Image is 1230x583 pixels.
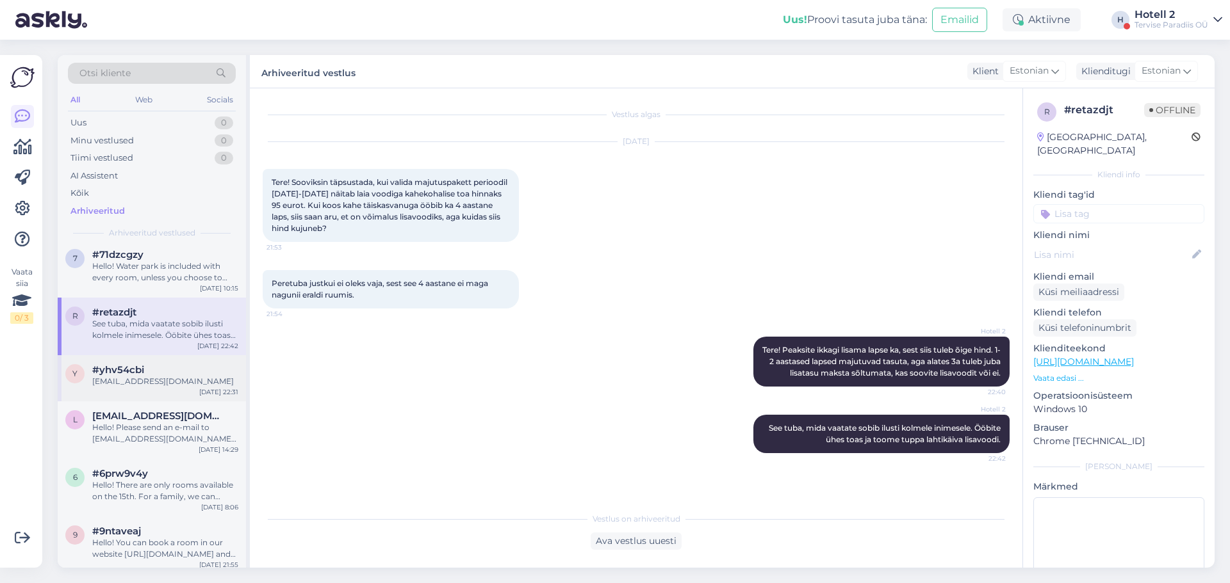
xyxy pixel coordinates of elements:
[92,260,238,284] div: Hello! Water park is included with every room, unless you choose to book without the waterpark ac...
[92,307,136,318] span: #retazdjt
[92,468,148,479] span: #6prw9v4y
[783,13,807,26] b: Uus!
[1033,372,1204,384] p: Vaata edasi ...
[92,410,225,422] span: laumaancane@inbox.lv
[1033,270,1204,284] p: Kliendi email
[1033,342,1204,355] p: Klienditeekond
[958,387,1006,397] span: 22:40
[73,530,78,539] span: 9
[70,187,89,200] div: Kõik
[10,65,35,90] img: Askly Logo
[1033,480,1204,493] p: Märkmed
[1034,248,1190,262] input: Lisa nimi
[1135,10,1208,20] div: Hotell 2
[769,423,1003,444] span: See tuba, mida vaatate sobib ilusti kolmele inimesele. Ööbite ühes toas ja toome tuppa lahtikäiva...
[1033,169,1204,180] div: Kliendi info
[272,278,490,299] span: Peretuba justkui ei oleks vaja, sest see 4 aastane ei maga nagunii eraldi ruumis.
[1033,421,1204,435] p: Brauser
[1076,65,1131,78] div: Klienditugi
[958,326,1006,336] span: Hotell 2
[92,422,238,445] div: Hello! Please send an e-mail to [EMAIL_ADDRESS][DOMAIN_NAME] to make a reservation and also write...
[72,311,78,321] span: r
[1037,131,1192,157] div: [GEOGRAPHIC_DATA], [GEOGRAPHIC_DATA]
[1064,102,1144,118] div: # retazdjt
[1033,284,1124,301] div: Küsi meiliaadressi
[197,341,238,351] div: [DATE] 22:42
[1033,356,1134,367] a: [URL][DOMAIN_NAME]
[215,116,233,129] div: 0
[272,177,509,233] span: Tere! Sooviksin täpsustada, kui valida majutuspakett perioodil [DATE]-[DATE] näitab laia voodiga ...
[215,134,233,147] div: 0
[1135,10,1222,30] a: Hotell 2Tervise Paradiis OÜ
[92,479,238,502] div: Hello! There are only rooms available on the 15th. For a family, we can recommend a family room, ...
[593,513,680,525] span: Vestlus on arhiveeritud
[70,205,125,218] div: Arhiveeritud
[73,253,78,263] span: 7
[1033,204,1204,223] input: Lisa tag
[1003,8,1081,31] div: Aktiivne
[199,560,238,570] div: [DATE] 21:55
[92,537,238,560] div: Hello! You can book a room in our website [URL][DOMAIN_NAME] and for massages you can look in our...
[70,134,134,147] div: Minu vestlused
[73,472,78,482] span: 6
[200,284,238,293] div: [DATE] 10:15
[204,92,236,108] div: Socials
[266,243,315,252] span: 21:53
[10,266,33,324] div: Vaata siia
[263,109,1010,120] div: Vestlus algas
[92,364,144,376] span: #yhv54cbi
[1033,435,1204,448] p: Chrome [TECHNICAL_ID]
[109,227,195,239] span: Arhiveeritud vestlused
[783,12,927,28] div: Proovi tasuta juba täna:
[70,116,86,129] div: Uus
[10,312,33,324] div: 0 / 3
[932,8,987,32] button: Emailid
[1033,461,1204,472] div: [PERSON_NAME]
[92,318,238,341] div: See tuba, mida vaatate sobib ilusti kolmele inimesele. Ööbite ühes toas ja toome tuppa lahtikäiva...
[263,136,1010,147] div: [DATE]
[79,67,131,80] span: Otsi kliente
[1033,306,1204,319] p: Kliendi telefon
[92,249,143,260] span: #71dzcgzy
[261,63,356,80] label: Arhiveeritud vestlus
[1111,11,1129,29] div: H
[92,525,141,537] span: #9ntaveaj
[958,454,1006,463] span: 22:42
[92,376,238,387] div: [EMAIL_ADDRESS][DOMAIN_NAME]
[201,502,238,512] div: [DATE] 8:06
[133,92,155,108] div: Web
[68,92,83,108] div: All
[1033,228,1204,242] p: Kliendi nimi
[72,369,78,378] span: y
[1010,64,1049,78] span: Estonian
[199,387,238,397] div: [DATE] 22:31
[70,152,133,164] div: Tiimi vestlused
[266,309,315,319] span: 21:54
[199,445,238,454] div: [DATE] 14:29
[1144,103,1201,117] span: Offline
[1135,20,1208,30] div: Tervise Paradiis OÜ
[967,65,999,78] div: Klient
[762,345,1003,378] span: Tere! Peaksite ikkagi lisama lapse ka, sest siis tuleb õige hind. 1-2 aastased lapsed majutuvad t...
[70,170,118,182] div: AI Assistent
[1033,403,1204,416] p: Windows 10
[215,152,233,164] div: 0
[1044,107,1050,116] span: r
[591,532,682,550] div: Ava vestlus uuesti
[1033,319,1136,337] div: Küsi telefoninumbrit
[1142,64,1181,78] span: Estonian
[73,415,78,424] span: l
[1033,188,1204,202] p: Kliendi tag'id
[958,404,1006,414] span: Hotell 2
[1033,389,1204,403] p: Operatsioonisüsteem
